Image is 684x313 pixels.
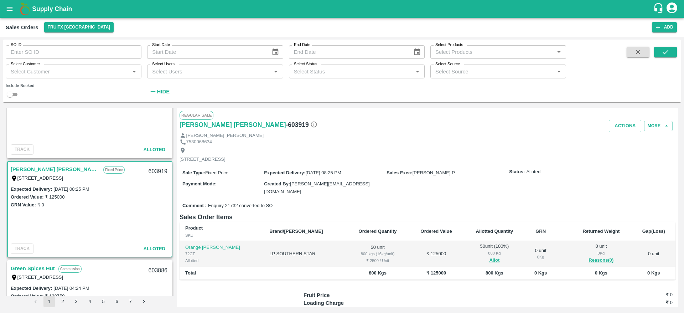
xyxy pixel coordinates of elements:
b: Gap(Loss) [642,229,665,234]
label: [STREET_ADDRESS] [17,274,63,280]
span: Fixed Price [205,170,228,175]
span: Alloted [144,246,165,251]
label: [STREET_ADDRESS] [17,175,63,181]
div: account of current user [665,1,678,16]
b: 0 Kgs [647,270,660,276]
input: Select Source [432,67,552,76]
b: Allotted Quantity [476,229,513,234]
h6: ₹ 0 [611,291,673,298]
button: Reasons(0) [576,256,626,265]
label: Sales Exec : [387,170,412,175]
label: Status: [509,169,525,175]
button: Open [554,67,564,76]
img: logo [18,2,32,16]
button: Select DC [44,22,114,32]
label: Ordered Value: [11,293,43,299]
button: Open [554,47,564,57]
div: 800 Kg [469,250,520,256]
div: 50 unit ( 100 %) [469,243,520,265]
button: Go to page 6 [111,296,123,307]
h6: [PERSON_NAME] [PERSON_NAME] [180,120,286,130]
label: Expected Delivery : [264,170,305,175]
input: Select Users [149,67,269,76]
button: Go to page 5 [98,296,109,307]
p: Orange [PERSON_NAME] [185,244,258,251]
b: 0 Kgs [534,270,547,276]
div: 800 kgs (16kg/unit) [352,251,404,257]
span: Regular Sale [180,111,213,119]
button: Open [130,67,139,76]
label: Expected Delivery : [11,186,52,192]
button: Add [652,22,677,32]
button: Go to page 3 [71,296,82,307]
b: GRN [535,229,546,234]
label: Select Products [435,42,463,48]
div: 0 unit [576,243,626,265]
b: 800 Kgs [369,270,387,276]
label: SO ID [11,42,21,48]
label: ₹ 0 [37,202,44,207]
a: Green Spices Hut [11,264,55,273]
div: Include Booked [6,82,141,89]
input: Select Products [432,47,552,57]
button: Allot [489,256,499,265]
button: Go to page 2 [57,296,68,307]
p: [STREET_ADDRESS] [180,156,226,163]
label: Select Customer [11,61,40,67]
td: ₹ 125000 [409,241,463,267]
label: Payment Mode : [182,181,217,186]
p: Fixed Price [103,166,125,174]
label: ₹ 128750 [45,293,64,299]
label: Select Source [435,61,460,67]
input: Enter SO ID [6,45,141,59]
div: 603919 [144,163,172,180]
div: 0 unit [531,247,550,261]
div: SKU [185,232,258,238]
p: [PERSON_NAME] [PERSON_NAME] [186,132,264,139]
b: 800 Kgs [486,270,503,276]
button: Go to page 4 [84,296,95,307]
b: Ordered Value [421,229,452,234]
button: open drawer [1,1,18,17]
button: Go to next page [138,296,150,307]
label: [DATE] 04:24 PM [53,286,89,291]
b: Product [185,225,203,231]
p: 7530068634 [186,139,212,145]
p: Commission [58,265,82,273]
button: Open [271,67,280,76]
label: ₹ 125000 [45,194,64,200]
span: [PERSON_NAME] P [413,170,455,175]
td: 0 unit [632,241,675,267]
div: 603886 [144,262,172,279]
div: 0 Kg [531,254,550,260]
label: Sale Type : [182,170,205,175]
span: [DATE] 08:25 PM [306,170,341,175]
nav: pagination navigation [29,296,151,307]
div: ₹ 2500 / Unit [352,257,404,264]
label: Comment : [182,202,207,209]
input: Select Status [291,67,411,76]
label: Created By : [264,181,290,186]
label: GRN Value: [11,202,36,207]
div: Sales Orders [6,23,38,32]
label: End Date [294,42,310,48]
div: Allotted [185,257,258,264]
label: Select Status [294,61,317,67]
span: Alloted [144,147,165,152]
input: Select Customer [8,67,128,76]
button: More [644,121,673,131]
h6: ₹ 0 [611,299,673,306]
b: Supply Chain [32,5,72,12]
span: [PERSON_NAME][EMAIL_ADDRESS][DOMAIN_NAME] [264,181,369,194]
span: Alloted [526,169,540,175]
div: 72CT [185,251,258,257]
button: Go to page 7 [125,296,136,307]
button: Choose date [269,45,282,59]
strong: Hide [157,89,170,94]
label: Select Users [152,61,175,67]
label: Start Date [152,42,170,48]
label: Ordered Value: [11,194,43,200]
p: Fruit Price [304,291,396,299]
b: Returned Weight [582,229,620,234]
button: Open [413,67,422,76]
